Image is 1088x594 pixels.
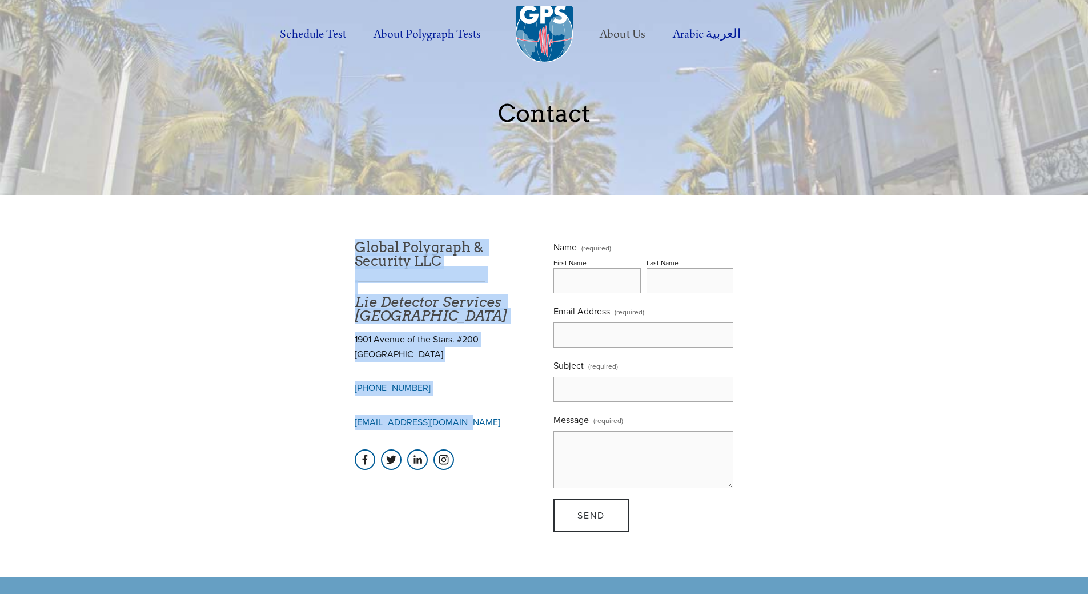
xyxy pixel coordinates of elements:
[647,258,679,268] div: Last Name
[433,449,454,470] a: Instagram
[588,358,618,374] span: (required)
[355,241,535,323] h1: Global Polygraph & Security LLC ___________________
[577,509,605,521] span: Send
[660,19,753,50] label: Arabic العربية
[553,413,589,426] span: Message
[581,245,611,252] span: (required)
[587,19,657,50] label: About Us
[553,359,584,372] span: Subject
[593,412,623,429] span: (required)
[553,499,629,532] button: SendSend
[355,381,431,394] a: [PHONE_NUMBER]
[355,294,507,324] em: Lie Detector Services [GEOGRAPHIC_DATA]
[615,304,644,320] span: (required)
[355,332,535,361] p: 1901 Avenue of the Stars. #200 [GEOGRAPHIC_DATA]
[381,449,402,470] a: GPS
[255,100,833,126] p: Contact
[267,19,358,50] a: Schedule Test
[553,305,610,317] span: Email Address
[407,449,428,470] a: Oded Gelfer
[355,449,375,470] a: Iosac Cholgain
[516,6,573,63] img: Global Polygraph & Security
[553,258,587,268] div: First Name
[355,416,500,428] a: [EMAIL_ADDRESS][DOMAIN_NAME]
[553,241,577,253] span: Name
[361,19,493,50] label: About Polygraph Tests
